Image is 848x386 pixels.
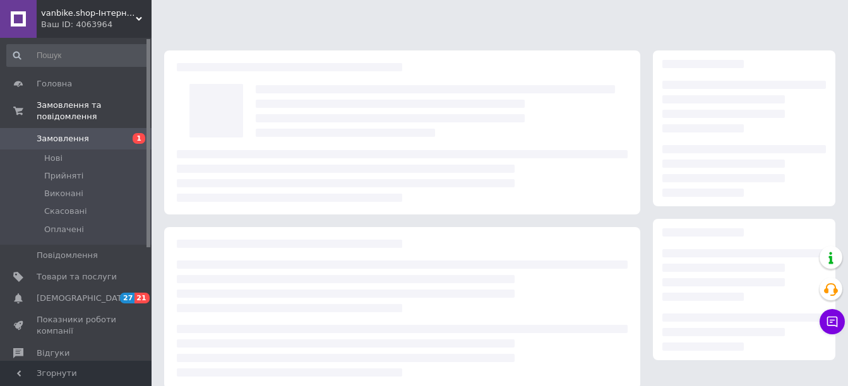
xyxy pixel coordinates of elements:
div: Ваш ID: 4063964 [41,19,152,30]
input: Пошук [6,44,149,67]
span: Виконані [44,188,83,199]
span: 27 [120,293,134,303]
button: Чат з покупцем [820,309,845,334]
span: 1 [133,133,145,144]
span: Прийняті [44,170,83,182]
span: 21 [134,293,149,303]
span: Показники роботи компанії [37,314,117,337]
span: Замовлення та повідомлення [37,100,152,122]
span: Головна [37,78,72,90]
span: Замовлення [37,133,89,144]
span: Нові [44,153,63,164]
span: Повідомлення [37,250,98,261]
span: Скасовані [44,206,87,217]
span: Відгуки [37,348,69,359]
span: Оплачені [44,224,84,235]
span: Товари та послуги [37,271,117,283]
span: vanbike.shop-Інтернет магазин електротранспорту [41,8,136,19]
span: [DEMOGRAPHIC_DATA] [37,293,130,304]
